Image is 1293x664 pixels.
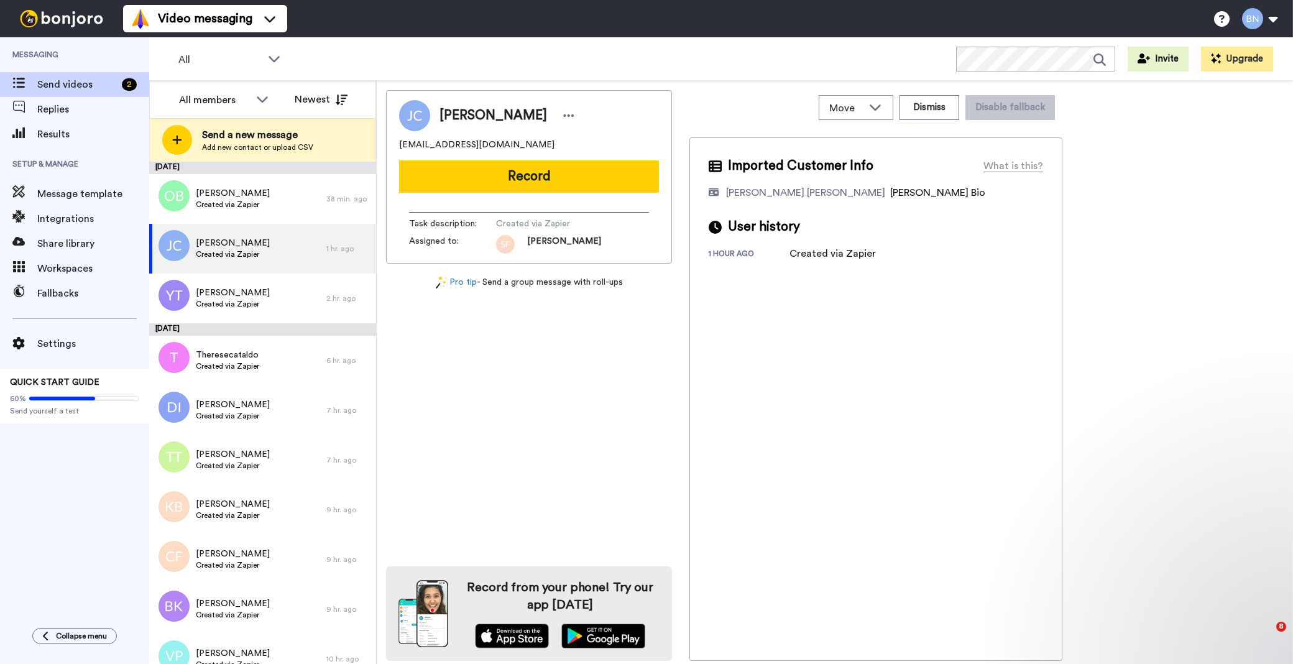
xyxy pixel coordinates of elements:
img: di.png [159,392,190,423]
span: Fallbacks [37,286,149,301]
span: Created via Zapier [196,411,270,421]
div: 1 hr. ago [326,244,370,254]
div: 1 hour ago [709,249,789,261]
span: Share library [37,236,149,251]
div: 2 [122,78,137,91]
span: Created via Zapier [496,218,614,230]
img: ob.png [159,180,190,211]
a: Pro tip [436,276,477,289]
span: [PERSON_NAME] [196,448,270,461]
img: vm-color.svg [131,9,150,29]
span: Send a new message [202,127,313,142]
span: User history [728,218,800,236]
img: sf.png [496,235,515,254]
span: Send videos [37,77,117,92]
span: [PERSON_NAME] [196,498,270,510]
img: yt.png [159,280,190,311]
span: Send yourself a test [10,406,139,416]
img: download [398,580,448,647]
img: bk.png [159,591,190,622]
span: Integrations [37,211,149,226]
span: Results [37,127,149,142]
span: Created via Zapier [196,461,270,471]
div: What is this? [983,159,1043,173]
span: [PERSON_NAME] [439,106,547,125]
span: [PERSON_NAME] [196,399,270,411]
div: [PERSON_NAME] [PERSON_NAME] [726,185,885,200]
span: [PERSON_NAME] [196,237,270,249]
img: jc.png [159,230,190,261]
div: 9 hr. ago [326,604,370,614]
div: [DATE] [149,323,376,336]
div: 9 hr. ago [326,555,370,565]
span: Move [829,101,863,116]
div: - Send a group message with roll-ups [386,276,672,289]
img: t.png [159,342,190,373]
div: 7 hr. ago [326,455,370,465]
span: Collapse menu [56,631,107,641]
div: All members [179,93,250,108]
button: Newest [285,87,357,112]
button: Record [399,160,659,193]
span: Settings [37,336,149,351]
button: Dismiss [900,95,959,120]
span: Created via Zapier [196,560,270,570]
span: Theresecataldo [196,349,259,361]
button: Upgrade [1201,47,1273,71]
button: Invite [1128,47,1189,71]
span: Replies [37,102,149,117]
img: kb.png [159,491,190,522]
span: [PERSON_NAME] [196,187,270,200]
div: 6 hr. ago [326,356,370,366]
span: [EMAIL_ADDRESS][DOMAIN_NAME] [399,139,554,151]
span: Video messaging [158,10,252,27]
span: QUICK START GUIDE [10,378,99,387]
span: Workspaces [37,261,149,276]
img: appstore [475,624,549,648]
span: [PERSON_NAME] [196,548,270,560]
span: [PERSON_NAME] [196,647,270,660]
button: Collapse menu [32,628,117,644]
div: 7 hr. ago [326,405,370,415]
div: 10 hr. ago [326,654,370,664]
span: Imported Customer Info [728,157,873,175]
img: tt.png [159,441,190,473]
span: [PERSON_NAME] Bio [890,188,985,198]
img: cf.png [159,541,190,572]
div: [DATE] [149,162,376,174]
span: Task description : [409,218,496,230]
span: Created via Zapier [196,361,259,371]
button: Disable fallback [965,95,1055,120]
div: 9 hr. ago [326,505,370,515]
span: Created via Zapier [196,200,270,210]
span: Created via Zapier [196,299,270,309]
iframe: Intercom live chat [1251,622,1281,652]
img: bj-logo-header-white.svg [15,10,108,27]
h4: Record from your phone! Try our app [DATE] [461,579,660,614]
img: magic-wand.svg [436,276,447,289]
span: Message template [37,187,149,201]
img: Image of Jamila Campbell [399,100,430,131]
span: All [178,52,262,67]
span: [PERSON_NAME] [527,235,601,254]
div: 38 min. ago [326,194,370,204]
div: 2 hr. ago [326,293,370,303]
span: 8 [1276,622,1286,632]
span: Created via Zapier [196,249,270,259]
span: Add new contact or upload CSV [202,142,313,152]
div: Created via Zapier [789,246,876,261]
span: Created via Zapier [196,610,270,620]
img: playstore [561,624,645,648]
span: 60% [10,394,26,403]
span: Assigned to: [409,235,496,254]
span: Created via Zapier [196,510,270,520]
span: [PERSON_NAME] [196,287,270,299]
span: [PERSON_NAME] [196,597,270,610]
